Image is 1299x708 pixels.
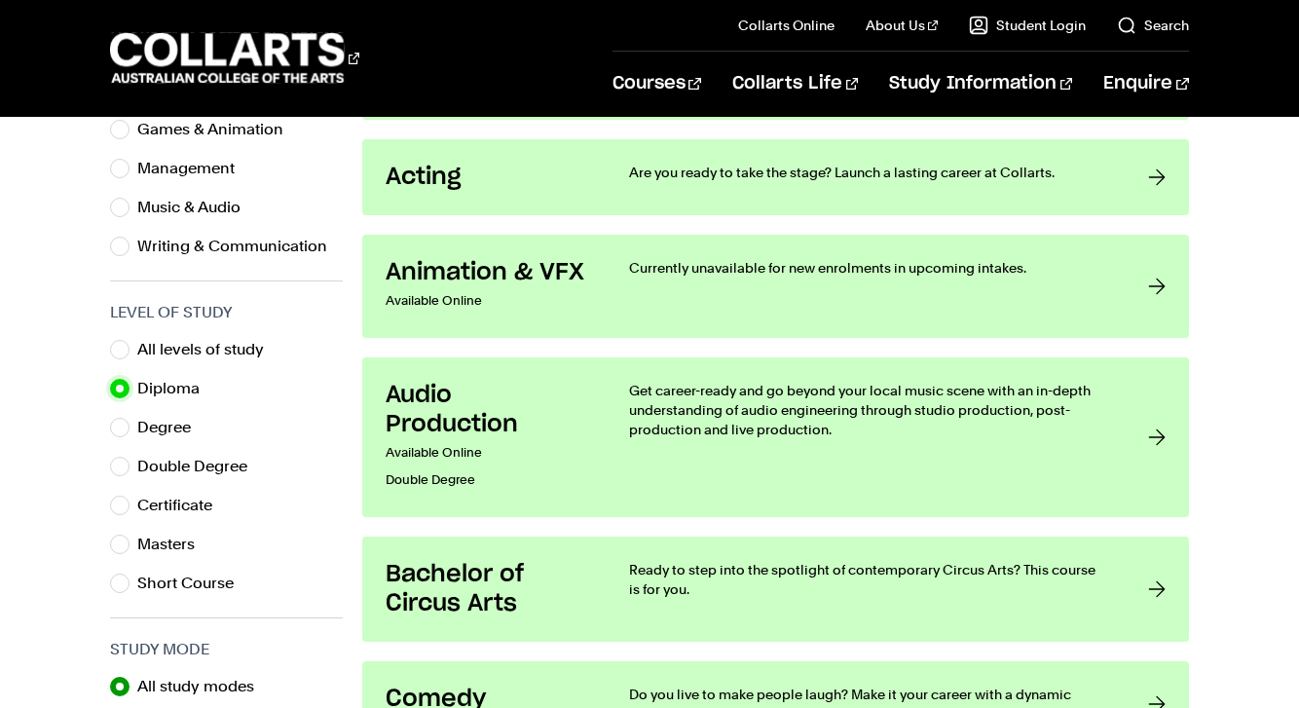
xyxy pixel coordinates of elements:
label: Certificate [137,492,228,519]
p: Currently unavailable for new enrolments in upcoming intakes. [629,258,1108,278]
p: Double Degree [386,466,590,494]
h3: Bachelor of Circus Arts [386,560,590,618]
h3: Level of Study [110,301,343,324]
a: Student Login [969,16,1086,35]
div: Go to homepage [110,30,359,86]
a: Animation & VFX Available Online Currently unavailable for new enrolments in upcoming intakes. [362,235,1188,338]
h3: Acting [386,163,590,192]
a: Study Information [889,52,1072,116]
a: Acting Are you ready to take the stage? Launch a lasting career at Collarts. [362,139,1188,215]
h3: Audio Production [386,381,590,439]
a: About Us [866,16,938,35]
p: Get career-ready and go beyond your local music scene with an in-depth understanding of audio eng... [629,381,1108,439]
label: Masters [137,531,210,558]
a: Audio Production Available OnlineDouble Degree Get career-ready and go beyond your local music sc... [362,357,1188,517]
label: Diploma [137,375,215,402]
p: Available Online [386,439,590,466]
label: Degree [137,414,206,441]
a: Enquire [1103,52,1188,116]
p: Available Online [386,287,590,315]
a: Search [1117,16,1189,35]
label: Writing & Communication [137,233,343,260]
a: Bachelor of Circus Arts Ready to step into the spotlight of contemporary Circus Arts? This course... [362,537,1188,642]
p: Are you ready to take the stage? Launch a lasting career at Collarts. [629,163,1108,182]
a: Courses [612,52,701,116]
label: Short Course [137,570,249,597]
label: Double Degree [137,453,263,480]
label: All levels of study [137,336,279,363]
h3: Animation & VFX [386,258,590,287]
label: Games & Animation [137,116,299,143]
a: Collarts Online [738,16,835,35]
label: Music & Audio [137,194,256,221]
label: Management [137,155,250,182]
label: All study modes [137,673,270,700]
h3: Study Mode [110,638,343,661]
a: Collarts Life [732,52,858,116]
p: Ready to step into the spotlight of contemporary Circus Arts? This course is for you. [629,560,1108,599]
